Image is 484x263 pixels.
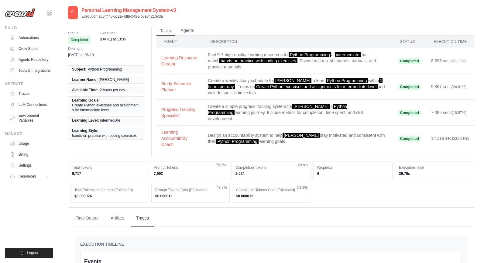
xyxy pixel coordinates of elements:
[81,7,176,14] h2: Personal Learning Management System-v3
[80,241,124,247] h2: EXECUTION TIMELINE
[292,104,330,109] span: [PERSON_NAME]
[74,194,145,199] dd: $0.000024
[5,248,53,258] button: Logout
[68,36,91,43] span: Completed
[452,111,467,115] span: (18.57%)
[7,55,53,64] a: Agents Repository
[426,48,474,74] td: 8.393 secs
[68,30,91,36] span: Status
[156,36,203,48] th: Agent
[7,161,53,170] a: Settings
[72,133,137,138] span: hands-on practice with coding exercises
[106,210,129,227] button: Artifact
[161,81,198,93] button: Study Schedule Planner
[5,26,53,30] div: Build
[393,36,426,48] th: Status
[317,171,389,176] dd: 6
[72,77,98,82] span: Learner Name:
[72,128,98,133] span: Learning Style:
[72,165,143,170] dt: Total Tokens
[154,171,225,176] dd: 7,693
[70,210,103,227] button: Final Output
[72,118,99,123] span: Learning Level:
[203,48,393,74] td: Find 5-7 high-quality learning resources for at that match . Focus on a mix of courses, tutorials...
[72,88,98,92] span: Available Time:
[297,185,307,190] span: 51.3%
[74,188,145,192] dt: Total Tokens usage cost (Estimated)
[216,139,259,144] span: Python Programming
[426,36,474,48] th: Execution Time
[454,137,469,141] span: (35.51%)
[27,251,38,255] span: Logout
[236,194,307,199] dd: $0.000012
[5,131,53,136] div: Manage
[454,234,484,263] iframe: Chat Widget
[72,67,86,72] span: Subject:
[5,8,35,17] img: Logo
[398,58,421,64] span: Completed
[398,136,421,142] span: Completed
[298,163,308,168] span: 20.8%
[335,52,361,57] span: intermediate
[5,81,53,86] div: Operate
[7,139,53,148] a: Usage
[398,84,421,90] span: Completed
[155,194,226,199] dd: $0.000012
[219,58,297,63] span: hands-on practice with coding exercises
[161,55,198,67] button: Learning Resource Curator
[100,37,126,41] time: October 6, 2025 at 13:35 CEST
[203,36,393,48] th: Description
[68,46,94,52] span: Deployed
[399,171,470,176] dd: 39.76s
[426,74,474,100] td: 9.867 secs
[99,77,129,82] span: [PERSON_NAME]
[177,26,198,35] button: Agents
[235,165,307,170] dt: Completion Tokens
[7,44,53,54] a: Crew Studio
[217,185,227,190] span: 48.7%
[236,188,307,192] dt: Completion Tokens Cost (Estimated)
[255,84,378,89] span: Create Python exercises and assignments for intermediate level
[72,103,140,112] span: Create Python exercises and assignments for intermediate level
[283,133,320,138] span: [PERSON_NAME]
[7,111,53,125] a: Environment Variables
[452,59,467,63] span: (21.11%)
[155,188,226,192] dt: Prompt Tokens Cost (Estimated)
[88,67,122,72] span: Python Programming
[7,33,53,43] a: Automations
[399,165,470,170] dt: Execution Time
[398,110,421,116] span: Completed
[7,66,53,75] a: Tools & Integrations
[100,118,120,123] span: intermediate
[72,98,100,103] span: Learning Goals:
[19,174,36,179] span: Resources
[203,100,393,126] td: Create a simple progress tracking system for 's learning journey. Include metrics for completion,...
[131,210,154,227] button: Traces
[452,85,467,89] span: (24.81%)
[203,126,393,151] td: Design an accountability system to help stay motivated and consistent with their learning goals.
[7,171,53,181] button: Resources
[7,100,53,109] a: LLM Connections
[426,100,474,126] td: 7.385 secs
[216,163,226,168] span: 79.2%
[68,53,94,57] time: October 6, 2025 at 06:10 CEST
[326,78,368,83] span: Python Programming
[426,126,474,151] td: 14.119 secs
[317,165,389,170] dt: Requests
[154,165,225,170] dt: Prompt Tokens
[161,129,198,147] button: Learning Accountability Coach
[203,74,393,100] td: Create a weekly study schedule for to learn within . Focus on and include specific time slots.
[72,171,143,176] dd: 9,717
[7,89,53,99] a: Traces
[100,30,126,36] span: Executed
[274,78,311,83] span: [PERSON_NAME]
[100,88,125,92] span: 2 hours per day
[81,14,176,19] p: Execution a65ff440-5c2a-4dfb-b493-b8e3421fef3a
[7,150,53,159] a: Billing
[235,171,307,176] dd: 2,024
[156,26,175,36] button: Tasks
[161,106,198,119] button: Progress Tracking Specialist
[289,52,331,57] span: Python Programming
